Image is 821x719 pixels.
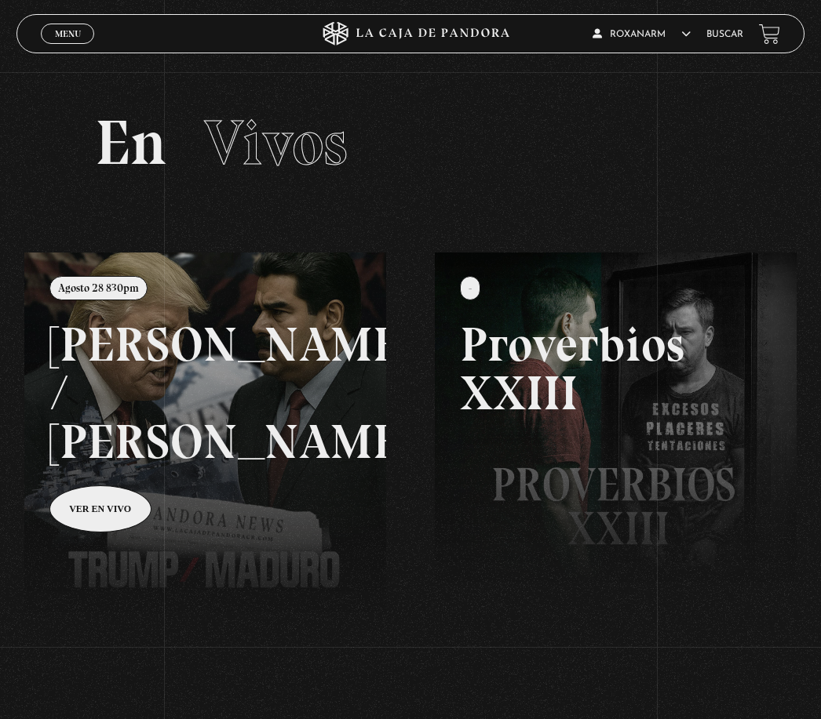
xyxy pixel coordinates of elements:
span: Cerrar [49,42,86,53]
a: View your shopping cart [759,24,780,45]
h2: En [95,111,725,174]
a: Buscar [706,30,743,39]
span: Menu [55,29,81,38]
span: Vivos [204,105,348,180]
span: RoxanaRM [593,30,691,39]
